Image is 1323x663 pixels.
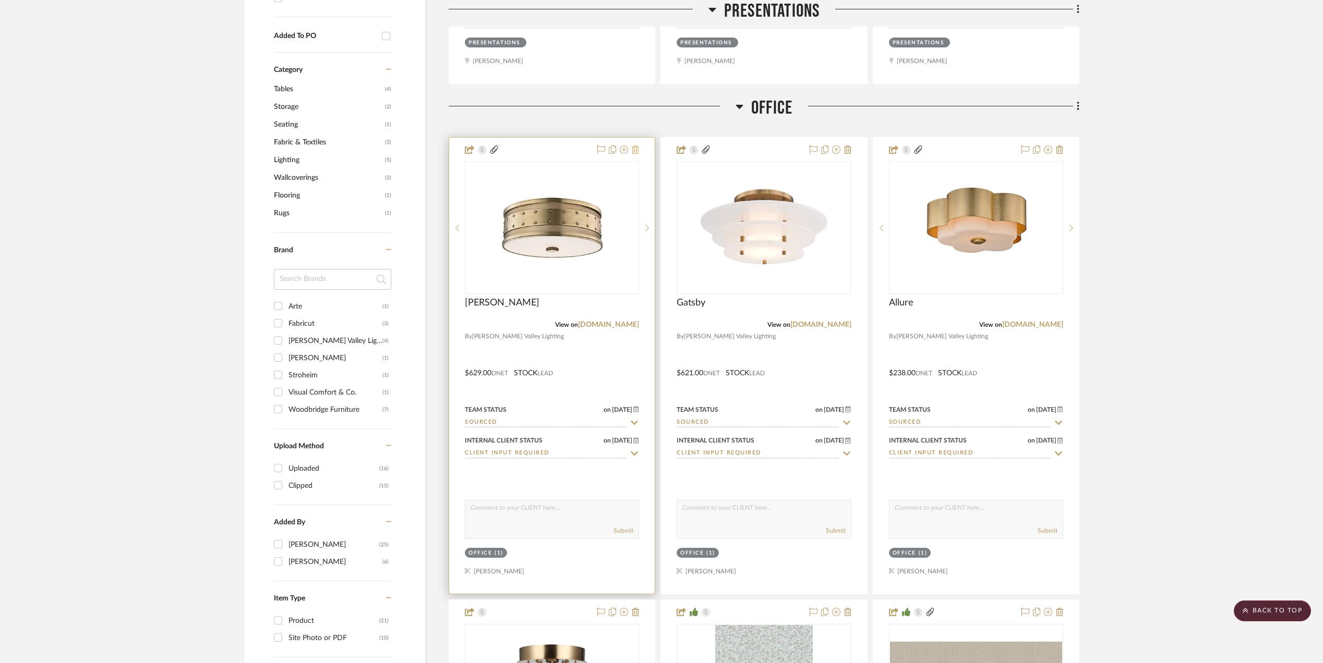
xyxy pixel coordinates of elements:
img: Gaines [487,163,617,293]
div: (1) [382,350,389,366]
span: Added By [274,519,305,526]
div: Team Status [465,405,507,414]
input: Type to Search… [677,449,838,459]
div: (1) [382,298,389,315]
span: (5) [385,152,391,168]
div: (1) [495,549,503,557]
span: Allure [889,297,913,309]
span: Seating [274,116,382,133]
div: Product [288,612,379,629]
span: (1) [385,116,391,133]
span: Brand [274,247,293,254]
span: (1) [385,205,391,222]
div: (4) [382,333,389,349]
div: (25) [379,536,389,553]
span: (4) [385,81,391,97]
div: (10) [379,630,389,646]
span: By [465,331,472,341]
span: [DATE] [611,437,633,444]
span: View on [767,322,790,328]
button: Submit [1038,526,1057,535]
span: (2) [385,169,391,186]
input: Type to Search… [465,449,627,459]
scroll-to-top-button: BACK TO TOP [1234,600,1311,621]
span: on [815,437,823,444]
div: (3) [382,315,389,332]
span: (1) [385,187,391,204]
div: Internal Client Status [465,436,543,445]
div: Visual Comfort & Co. [288,384,382,401]
div: Presentations [680,39,732,47]
div: (1) [382,384,389,401]
div: Office [680,549,704,557]
a: [DOMAIN_NAME] [1002,321,1063,328]
span: [DATE] [823,437,845,444]
div: 0 [465,162,639,293]
div: Arte [288,298,382,315]
span: [PERSON_NAME] Valley Lighting [684,331,776,341]
div: [PERSON_NAME] [288,536,379,553]
button: Submit [614,526,633,535]
a: [DOMAIN_NAME] [790,321,851,328]
div: [PERSON_NAME] [288,554,382,570]
div: Office [468,549,492,557]
span: Flooring [274,187,382,204]
div: Presentations [893,39,944,47]
span: [PERSON_NAME] Valley Lighting [472,331,564,341]
span: Office [751,97,792,119]
input: Type to Search… [465,418,627,428]
div: 0 [677,162,850,293]
span: Wallcoverings [274,169,382,187]
span: Category [274,66,303,75]
span: Fabric & Textiles [274,133,382,151]
span: [DATE] [1035,406,1057,413]
img: Allure [911,163,1041,293]
div: (21) [379,612,389,629]
span: By [889,331,896,341]
span: [DATE] [823,406,845,413]
span: [DATE] [1035,437,1057,444]
span: Gatsby [677,297,705,309]
div: Team Status [677,405,718,414]
div: (6) [382,554,389,570]
a: [DOMAIN_NAME] [578,321,639,328]
div: (7) [382,401,389,418]
span: Item Type [274,595,305,602]
div: [PERSON_NAME] Valley Lighting [288,333,382,349]
span: View on [979,322,1002,328]
input: Type to Search… [889,418,1051,428]
span: Rugs [274,204,382,222]
span: Upload Method [274,443,324,450]
span: Storage [274,98,382,116]
div: (16) [379,460,389,477]
div: Stroheim [288,367,382,384]
span: [PERSON_NAME] Valley Lighting [896,331,988,341]
span: on [815,407,823,413]
div: Team Status [889,405,931,414]
div: (1) [919,549,928,557]
div: (1) [706,549,715,557]
div: Uploaded [288,460,379,477]
div: (15) [379,477,389,494]
span: on [604,437,611,444]
span: Lighting [274,151,382,169]
span: View on [555,322,578,328]
div: Office [893,549,916,557]
div: Presentations [468,39,520,47]
div: Site Photo or PDF [288,630,379,646]
input: Type to Search… [889,449,1051,459]
span: on [1028,437,1035,444]
div: [PERSON_NAME] [288,350,382,366]
span: [DATE] [611,406,633,413]
span: on [1028,407,1035,413]
div: Internal Client Status [677,436,754,445]
span: (5) [385,134,391,151]
button: Submit [826,526,846,535]
div: Internal Client Status [889,436,967,445]
span: Tables [274,80,382,98]
span: (2) [385,99,391,115]
span: By [677,331,684,341]
div: Clipped [288,477,379,494]
div: Added To PO [274,32,377,41]
input: Type to Search… [677,418,838,428]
